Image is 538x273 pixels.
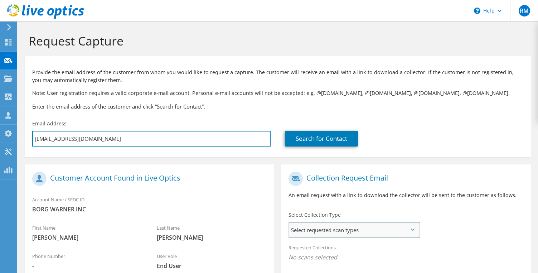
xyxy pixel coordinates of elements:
[289,211,341,219] label: Select Collection Type
[157,234,267,241] span: [PERSON_NAME]
[150,220,274,245] div: Last Name
[32,102,524,110] h3: Enter the email address of the customer and click “Search for Contact”.
[289,253,523,261] span: No scans selected
[32,172,263,186] h1: Customer Account Found in Live Optics
[285,131,358,147] a: Search for Contact
[519,5,530,16] span: RM
[289,223,419,237] span: Select requested scan types
[25,220,150,245] div: First Name
[289,191,523,199] p: An email request with a link to download the collector will be sent to the customer as follows.
[32,205,267,213] span: BORG WARNER INC
[32,120,67,127] label: Email Address
[289,172,520,186] h1: Collection Request Email
[32,234,142,241] span: [PERSON_NAME]
[29,33,524,48] h1: Request Capture
[474,8,480,14] svg: \n
[32,262,142,270] span: -
[32,89,524,97] p: Note: User registration requires a valid corporate e-mail account. Personal e-mail accounts will ...
[157,262,267,270] span: End User
[25,192,274,217] div: Account Name / SFDC ID
[32,68,524,84] p: Provide the email address of the customer from whom you would like to request a capture. The cust...
[281,240,530,267] div: Requested Collections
